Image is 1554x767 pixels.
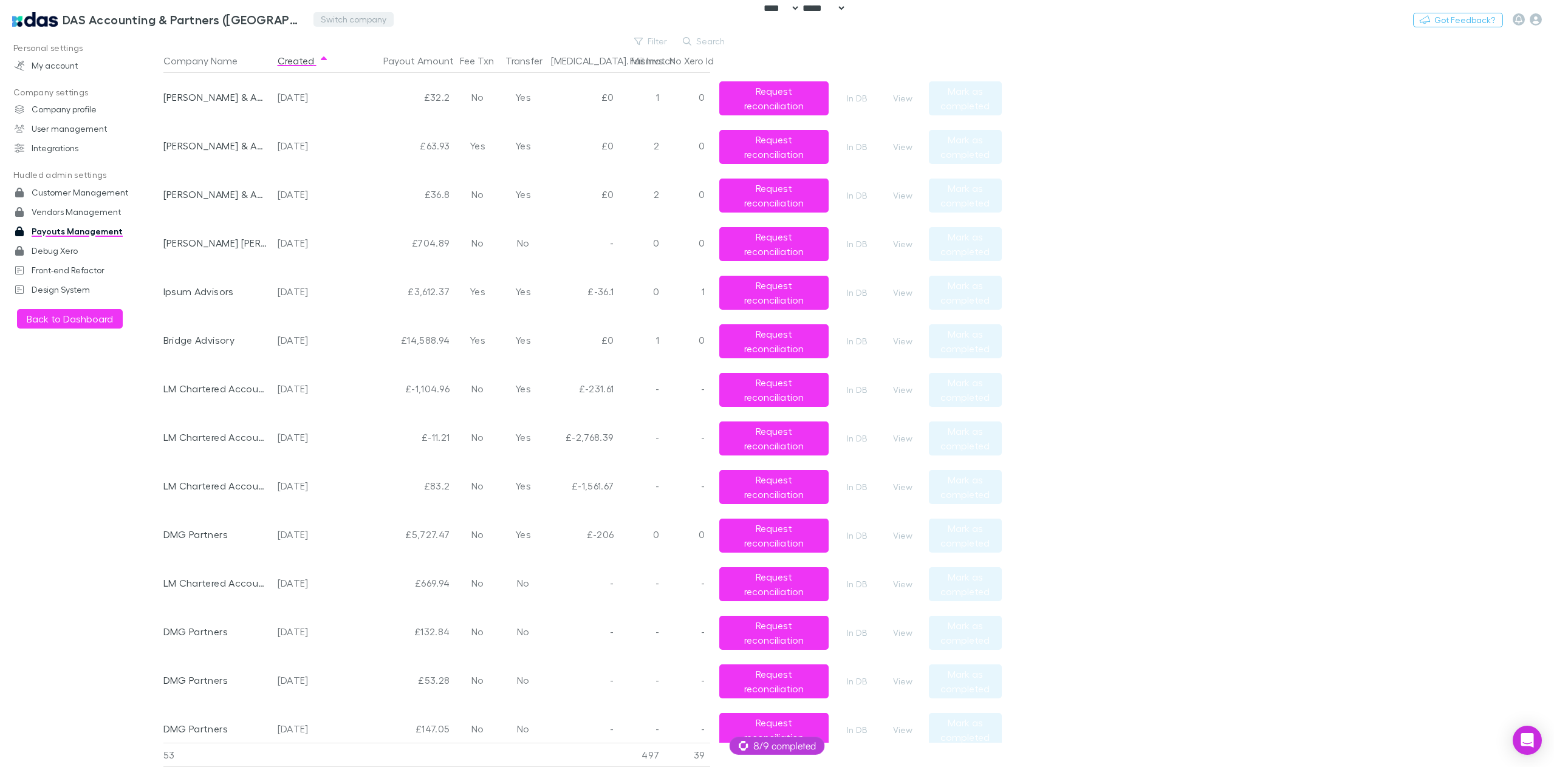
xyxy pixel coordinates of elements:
button: View [883,91,922,106]
div: 1 [619,316,665,364]
div: £0 [546,170,619,219]
div: £704.89 [346,219,455,267]
button: Mark as completed [929,664,1002,698]
div: - [546,559,619,607]
a: Debug Xero [2,241,170,261]
button: View [883,285,922,300]
a: In DB [838,91,877,106]
button: Mark as completed [929,227,1002,261]
button: Request reconciliation [719,227,829,261]
a: Integrations [2,138,170,158]
a: Front-end Refactor [2,261,170,280]
button: View [883,577,922,591]
div: £36.8 [346,170,455,219]
div: £669.94 [346,559,455,607]
div: Yes [501,364,546,413]
button: View [883,383,922,397]
div: Yes [501,316,546,364]
div: - [546,704,619,753]
div: [DATE] [278,413,341,462]
button: View [883,674,922,689]
div: £-11.21 [346,413,455,462]
img: DAS Accounting & Partners (UK) LLP's Logo [12,12,58,27]
div: £3,612.37 [346,267,455,316]
div: Yes [455,316,501,364]
button: Mark as completed [929,324,1002,358]
div: - [619,704,665,753]
div: No [455,219,501,267]
div: Yes [455,121,501,170]
div: £0 [546,121,619,170]
div: £-206 [546,510,619,559]
a: Design System [2,280,170,299]
button: Mark as completed [929,713,1002,747]
button: Switch company [313,12,394,27]
a: Company profile [2,100,170,119]
div: £32.2 [346,73,455,121]
a: In DB [838,723,877,737]
div: No [501,607,546,656]
button: Mark as completed [929,276,1002,310]
a: Vendors Management [2,202,170,222]
div: No [455,704,501,753]
div: DMG Partners [163,607,268,656]
div: No [455,413,501,462]
div: Open Intercom Messenger [1513,726,1542,755]
a: In DB [838,334,877,349]
a: In DB [838,237,877,251]
div: No [455,510,501,559]
button: Request reconciliation [719,470,829,504]
div: £14,588.94 [346,316,455,364]
div: [DATE] [278,316,341,364]
div: - [619,607,665,656]
div: £-1,104.96 [346,364,455,413]
button: Request reconciliation [719,81,829,115]
div: - [665,656,710,704]
div: £132.84 [346,607,455,656]
a: Payouts Management [2,222,170,241]
button: Mark as completed [929,421,1002,455]
div: - [546,607,619,656]
button: View [883,528,922,543]
div: [DATE] [278,219,341,267]
div: - [665,364,710,413]
div: 0 [665,510,710,559]
h3: DAS Accounting & Partners ([GEOGRAPHIC_DATA]) LLP [63,12,301,27]
div: No [501,559,546,607]
button: Payout Amount [383,49,468,73]
div: [DATE] [278,656,341,704]
div: 2 [619,121,665,170]
div: [DATE] [278,510,341,559]
div: 0 [665,316,710,364]
div: LM Chartered Accountants & Business Advisors [163,559,268,607]
button: Mark as completed [929,616,1002,650]
a: In DB [838,480,877,494]
a: In DB [838,285,877,300]
div: 0 [665,73,710,121]
button: [MEDICAL_DATA]. Mismatch [551,49,690,73]
button: Transfer [505,49,557,73]
div: Yes [501,170,546,219]
button: View [883,723,922,737]
button: Mark as completed [929,470,1002,504]
button: No Xero Id [669,49,728,73]
div: 2 [619,170,665,219]
div: Ipsum Advisors [163,267,268,316]
a: User management [2,119,170,138]
div: [DATE] [278,462,341,510]
div: - [665,462,710,510]
div: DMG Partners [163,510,268,559]
button: Fee Txn [460,49,508,73]
div: - [546,219,619,267]
button: View [883,140,922,154]
div: Yes [501,73,546,121]
div: £-2,768.39 [546,413,619,462]
div: 1 [665,267,710,316]
button: Filter [628,34,674,49]
button: Mark as completed [929,567,1002,601]
div: 39 [665,743,710,767]
div: 0 [665,121,710,170]
div: No [455,170,501,219]
div: - [619,656,665,704]
div: £-36.1 [546,267,619,316]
